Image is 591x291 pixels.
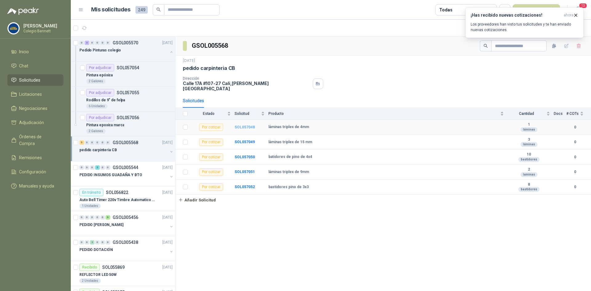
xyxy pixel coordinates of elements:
[235,108,268,120] th: Solicitud
[85,140,89,145] div: 0
[465,7,584,38] button: ¡Has recibido nuevas cotizaciones!ahora Los proveedores han visto tus solicitudes y te han enviad...
[7,152,63,164] a: Remisiones
[79,240,84,245] div: 0
[162,165,173,171] p: [DATE]
[71,261,175,286] a: RecibidoSOL055869[DATE] REFLECTOR LED 50W2 Unidades
[117,66,139,70] p: SOL057054
[79,189,103,196] div: En tránsito
[268,140,312,145] b: láminas triplex de 15 mm
[183,58,195,64] p: [DATE]
[86,72,113,78] p: Pintura epóxica
[86,64,114,71] div: Por adjudicar
[95,41,100,45] div: 0
[19,133,58,147] span: Órdenes de Compra
[7,117,63,128] a: Adjudicación
[471,22,578,33] p: Los proveedores han visto tus solicitudes y te han enviado nuevas cotizaciones.
[106,41,110,45] div: 0
[199,168,223,176] div: Por cotizar
[235,185,255,189] a: SOL057052
[235,170,255,174] a: SOL057051
[79,264,100,271] div: Recibido
[199,153,223,161] div: Por cotizar
[85,41,89,45] div: 3
[7,46,63,58] a: Inicio
[268,111,499,116] span: Producto
[156,7,161,12] span: search
[113,140,138,145] p: GSOL005568
[86,97,125,103] p: Rodillos de 9" de felpa
[268,108,508,120] th: Producto
[199,123,223,131] div: Por cotizar
[19,77,40,83] span: Solicitudes
[235,125,255,129] a: SOL057048
[90,41,94,45] div: 0
[579,3,587,9] span: 13
[90,165,94,170] div: 0
[106,240,110,245] div: 0
[19,48,29,55] span: Inicio
[79,222,123,228] p: PEDIDO [PERSON_NAME]
[90,215,94,220] div: 0
[439,6,452,13] div: Todas
[71,62,175,87] a: Por adjudicarSOL057054Pintura epóxica2 Galones
[566,139,584,145] b: 0
[19,105,47,112] span: Negociaciones
[508,137,550,142] b: 3
[90,140,94,145] div: 0
[484,44,488,48] span: search
[79,139,174,159] a: 5 0 0 0 0 0 GSOL005568[DATE] pedido carpinteria CB
[566,184,584,190] b: 0
[117,115,139,120] p: SOL057056
[162,40,173,46] p: [DATE]
[471,13,561,18] h3: ¡Has recibido nuevas cotizaciones!
[508,167,550,172] b: 2
[100,215,105,220] div: 0
[85,240,89,245] div: 0
[71,87,175,111] a: Por adjudicarSOL057055Rodillos de 9" de felpa6 Unidades
[566,111,579,116] span: # COTs
[79,165,84,170] div: 0
[95,140,100,145] div: 0
[508,108,554,120] th: Cantidad
[79,147,117,153] p: pedido carpinteria CB
[100,165,105,170] div: 0
[19,154,42,161] span: Remisiones
[7,7,39,15] img: Logo peakr
[95,215,100,220] div: 0
[71,111,175,136] a: Por adjudicarSOL057056Pintura epoxica marca2 Galones
[7,131,63,149] a: Órdenes de Compra
[175,195,591,205] a: Añadir Solicitud
[199,139,223,146] div: Por cotizar
[162,215,173,220] p: [DATE]
[235,140,255,144] a: SOL057049
[7,166,63,178] a: Configuración
[86,114,114,121] div: Por adjudicar
[90,240,94,245] div: 2
[162,265,173,270] p: [DATE]
[79,164,174,184] a: 0 0 0 3 0 0 GSOL005544[DATE] PEDIDO INSUMOS GUADAÑA Y BTO
[86,129,106,134] div: 2 Galones
[79,39,174,59] a: 0 3 0 0 0 0 GSOL005570[DATE] Pedido Pinturas colegio
[566,124,584,130] b: 0
[79,214,174,233] a: 0 0 0 0 0 6 GSOL005456[DATE] PEDIDO [PERSON_NAME]
[85,215,89,220] div: 0
[79,172,142,178] p: PEDIDO INSUMOS GUADAÑA Y BTO
[106,215,110,220] div: 6
[79,140,84,145] div: 5
[518,157,540,162] div: bastidores
[508,152,550,157] b: 10
[573,4,584,15] button: 13
[102,265,125,269] p: SOL055869
[23,24,62,28] p: [PERSON_NAME]
[183,97,204,104] div: Solicitudes
[235,155,255,159] a: SOL057050
[7,103,63,114] a: Negociaciones
[106,140,110,145] div: 0
[135,6,148,14] span: 249
[79,278,101,283] div: 2 Unidades
[521,127,537,132] div: láminas
[183,76,310,81] p: Dirección
[113,41,138,45] p: GSOL005570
